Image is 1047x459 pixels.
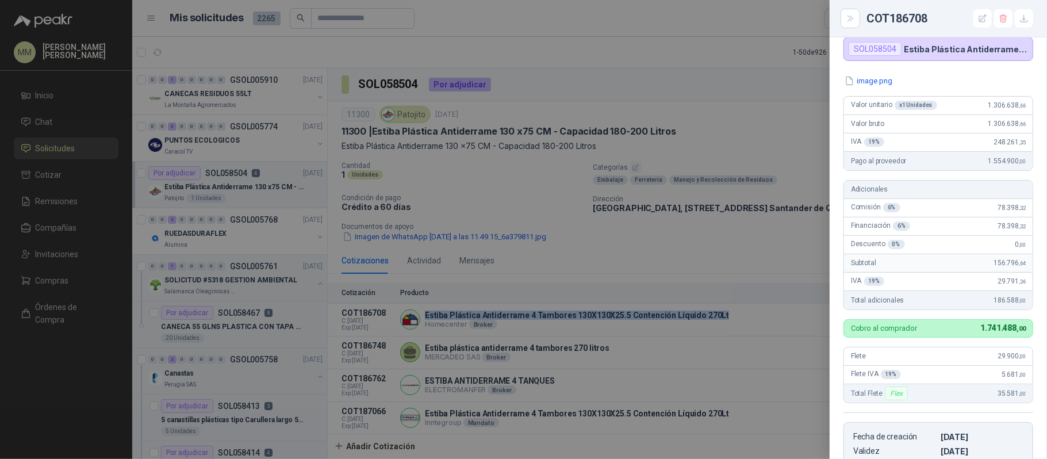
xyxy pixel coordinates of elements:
span: 0 [1015,240,1026,248]
span: 29.900 [998,352,1026,360]
span: 1.306.638 [988,120,1026,128]
div: 6 % [883,203,900,212]
span: ,00 [1019,297,1026,304]
p: Cobro al comprador [851,324,917,332]
span: ,66 [1019,102,1026,109]
div: 6 % [893,221,910,231]
span: IVA [851,137,884,147]
span: Valor bruto [851,120,884,128]
span: ,00 [1019,158,1026,165]
span: ,36 [1019,278,1026,285]
span: 1.741.488 [981,323,1026,332]
div: Flex [885,387,907,400]
span: ,00 [1019,372,1026,378]
span: IVA [851,277,884,286]
span: ,00 [1019,391,1026,397]
div: Adicionales [844,181,1033,199]
span: Pago al proveedor [851,157,907,165]
p: Estiba Plástica Antiderrame 130 x75 CM - Capacidad 180-200 Litros [904,44,1028,54]
span: ,35 [1019,139,1026,146]
span: 78.398 [998,204,1026,212]
span: ,64 [1019,260,1026,266]
span: 1.554.900 [988,157,1026,165]
span: Comisión [851,203,900,212]
span: 5.681 [1002,370,1026,378]
span: Subtotal [851,259,876,267]
span: ,00 [1017,325,1026,332]
span: 156.796 [994,259,1026,267]
div: 0 % [888,240,905,249]
p: Validez [853,446,936,456]
span: 248.261 [994,138,1026,146]
div: SOL058504 [849,42,902,56]
span: ,32 [1019,223,1026,229]
p: [DATE] [941,446,1023,456]
span: Financiación [851,221,910,231]
button: image.png [843,75,893,87]
span: ,00 [1019,242,1026,248]
div: 19 % [881,370,902,379]
button: Close [843,12,857,25]
span: Valor unitario [851,101,937,110]
span: Flete [851,352,866,360]
span: 35.581 [998,389,1026,397]
div: Total adicionales [844,291,1033,309]
div: x 1 Unidades [895,101,937,110]
span: 1.306.638 [988,101,1026,109]
div: 19 % [864,277,885,286]
p: [DATE] [941,432,1023,442]
span: Descuento [851,240,905,249]
div: 19 % [864,137,885,147]
span: ,00 [1019,353,1026,359]
span: Flete IVA [851,370,901,379]
div: COT186708 [866,9,1033,28]
span: 78.398 [998,222,1026,230]
span: Total Flete [851,387,910,400]
span: ,66 [1019,121,1026,127]
span: 29.791 [998,277,1026,285]
span: ,32 [1019,205,1026,211]
span: 186.588 [994,296,1026,304]
p: Fecha de creación [853,432,936,442]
